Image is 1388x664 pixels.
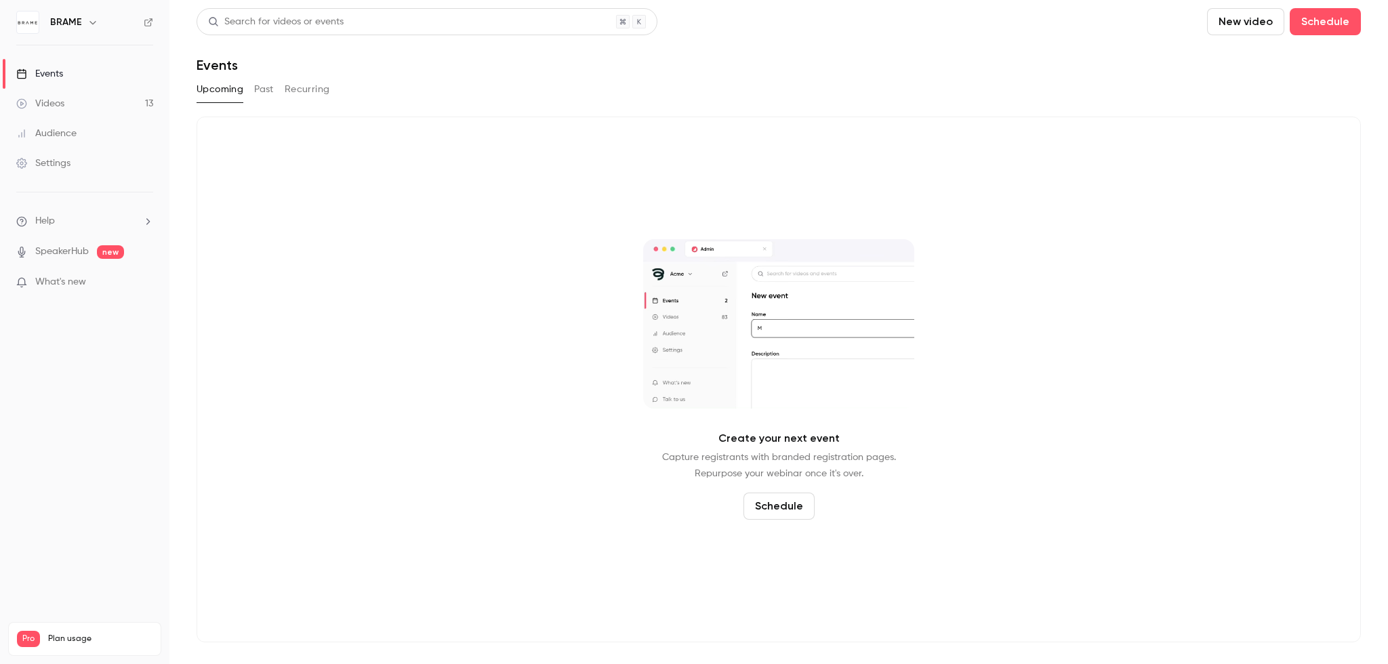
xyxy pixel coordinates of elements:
span: What's new [35,275,86,289]
h6: BRAME [50,16,82,29]
p: Create your next event [718,430,840,447]
span: Pro [17,631,40,647]
button: Recurring [285,79,330,100]
button: New video [1207,8,1284,35]
div: Audience [16,127,77,140]
button: Upcoming [197,79,243,100]
span: new [97,245,124,259]
div: Settings [16,157,70,170]
button: Schedule [743,493,815,520]
span: Plan usage [48,634,152,644]
p: Capture registrants with branded registration pages. Repurpose your webinar once it's over. [662,449,896,482]
div: Search for videos or events [208,15,344,29]
a: SpeakerHub [35,245,89,259]
img: BRAME [17,12,39,33]
button: Schedule [1290,8,1361,35]
h1: Events [197,57,238,73]
div: Events [16,67,63,81]
iframe: Noticeable Trigger [137,276,153,289]
span: Help [35,214,55,228]
div: Videos [16,97,64,110]
li: help-dropdown-opener [16,214,153,228]
button: Past [254,79,274,100]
